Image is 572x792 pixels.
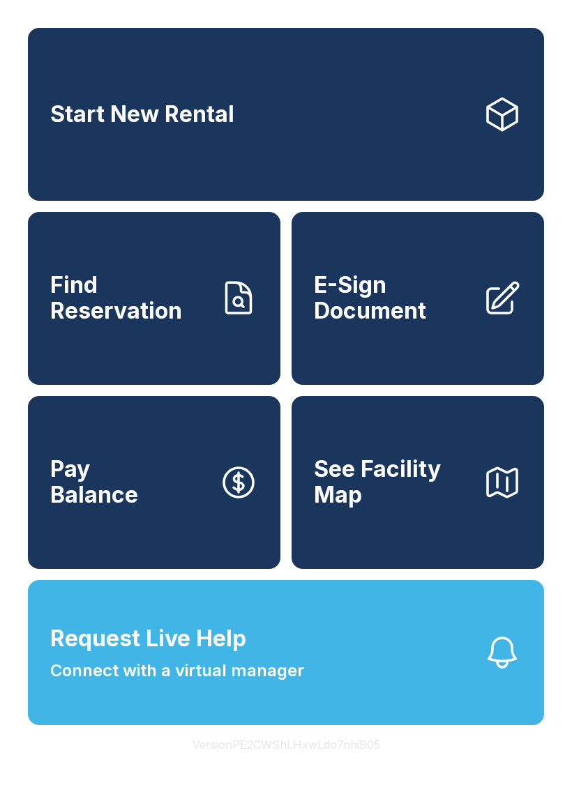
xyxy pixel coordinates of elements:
span: E-Sign Document [314,273,472,323]
button: See Facility Map [292,396,544,569]
button: VersionPE2CWShLHxwLdo7nhiB05 [181,725,391,764]
a: Start New Rental [28,28,544,201]
span: See Facility Map [314,457,472,508]
span: Connect with a virtual manager [50,658,304,683]
a: PayBalance [28,396,280,569]
span: Find Reservation [50,273,208,323]
span: Pay Balance [50,457,138,508]
span: Start New Rental [50,102,234,128]
a: E-Sign Document [292,212,544,385]
a: Find Reservation [28,212,280,385]
button: Request Live HelpConnect with a virtual manager [28,580,544,725]
span: Request Live Help [50,622,246,655]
